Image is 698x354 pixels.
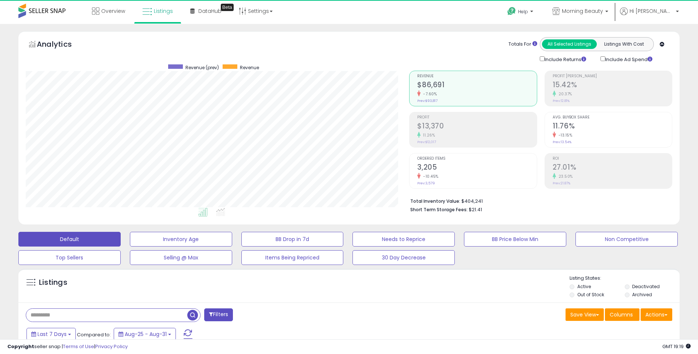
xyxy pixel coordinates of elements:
[130,232,232,247] button: Inventory Age
[95,343,128,350] a: Privacy Policy
[26,328,76,340] button: Last 7 Days
[556,132,573,138] small: -13.15%
[553,181,570,185] small: Prev: 21.87%
[632,291,652,298] label: Archived
[417,116,536,120] span: Profit
[204,308,233,321] button: Filters
[542,39,597,49] button: All Selected Listings
[39,277,67,288] h5: Listings
[154,7,173,15] span: Listings
[417,81,536,91] h2: $86,691
[553,122,672,132] h2: 11.76%
[596,39,651,49] button: Listings With Cost
[7,343,34,350] strong: Copyright
[114,328,176,340] button: Aug-25 - Aug-31
[553,81,672,91] h2: 15.42%
[410,198,460,204] b: Total Inventory Value:
[575,232,678,247] button: Non Competitive
[417,181,435,185] small: Prev: 3,579
[352,232,455,247] button: Needs to Reprice
[509,41,537,48] div: Totals For
[130,250,232,265] button: Selling @ Max
[185,64,219,71] span: Revenue (prev)
[562,7,603,15] span: Morning Beauty
[610,311,633,318] span: Columns
[577,283,591,290] label: Active
[469,206,482,213] span: $21.41
[556,91,572,97] small: 20.37%
[198,7,222,15] span: DataHub
[18,232,121,247] button: Default
[410,196,667,205] li: $404,241
[7,343,128,350] div: seller snap | |
[605,308,639,321] button: Columns
[18,250,121,265] button: Top Sellers
[417,140,436,144] small: Prev: $12,017
[221,4,234,11] div: Tooltip anchor
[417,99,437,103] small: Prev: $93,817
[410,206,468,213] b: Short Term Storage Fees:
[662,343,691,350] span: 2025-09-8 19:19 GMT
[632,283,660,290] label: Deactivated
[570,275,680,282] p: Listing States:
[352,250,455,265] button: 30 Day Decrease
[417,122,536,132] h2: $13,370
[553,74,672,78] span: Profit [PERSON_NAME]
[421,174,439,179] small: -10.45%
[553,116,672,120] span: Avg. Buybox Share
[620,7,679,24] a: Hi [PERSON_NAME]
[595,55,664,63] div: Include Ad Spend
[63,343,94,350] a: Terms of Use
[553,140,571,144] small: Prev: 13.54%
[502,1,541,24] a: Help
[240,64,259,71] span: Revenue
[125,330,167,338] span: Aug-25 - Aug-31
[556,174,573,179] small: 23.50%
[241,250,344,265] button: Items Being Repriced
[518,8,528,15] span: Help
[553,163,672,173] h2: 27.01%
[417,74,536,78] span: Revenue
[630,7,674,15] span: Hi [PERSON_NAME]
[37,39,86,51] h5: Analytics
[421,91,437,97] small: -7.60%
[553,99,570,103] small: Prev: 12.81%
[38,330,67,338] span: Last 7 Days
[577,291,604,298] label: Out of Stock
[534,55,595,63] div: Include Returns
[421,132,435,138] small: 11.26%
[417,163,536,173] h2: 3,205
[641,308,672,321] button: Actions
[566,308,604,321] button: Save View
[101,7,125,15] span: Overview
[464,232,566,247] button: BB Price Below Min
[553,157,672,161] span: ROI
[417,157,536,161] span: Ordered Items
[241,232,344,247] button: BB Drop in 7d
[507,7,516,16] i: Get Help
[77,331,111,338] span: Compared to:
